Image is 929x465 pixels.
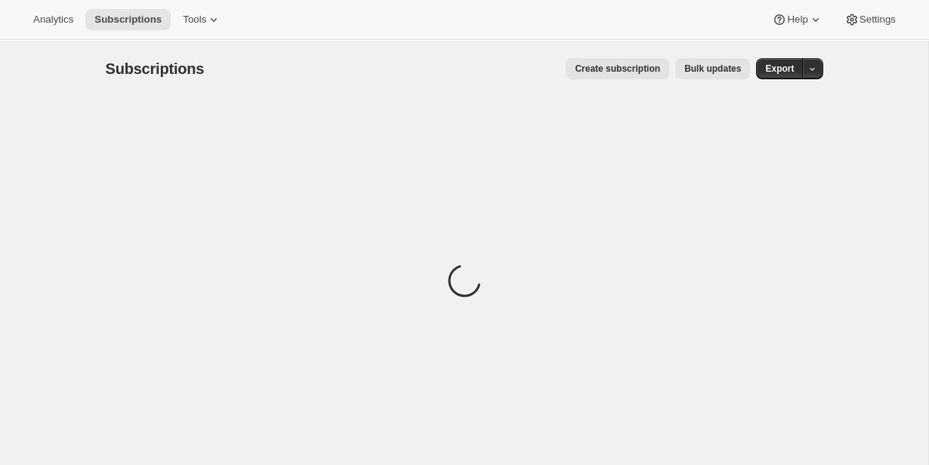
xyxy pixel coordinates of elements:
button: Subscriptions [85,9,171,30]
span: Subscriptions [106,60,205,77]
button: Settings [835,9,905,30]
button: Analytics [24,9,82,30]
span: Subscriptions [94,14,162,26]
span: Export [765,63,794,75]
button: Export [756,58,803,79]
span: Tools [183,14,206,26]
span: Create subscription [575,63,660,75]
span: Settings [860,14,896,26]
span: Bulk updates [684,63,741,75]
span: Help [787,14,807,26]
button: Tools [174,9,230,30]
button: Bulk updates [675,58,750,79]
button: Help [763,9,832,30]
span: Analytics [33,14,73,26]
button: Create subscription [566,58,669,79]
